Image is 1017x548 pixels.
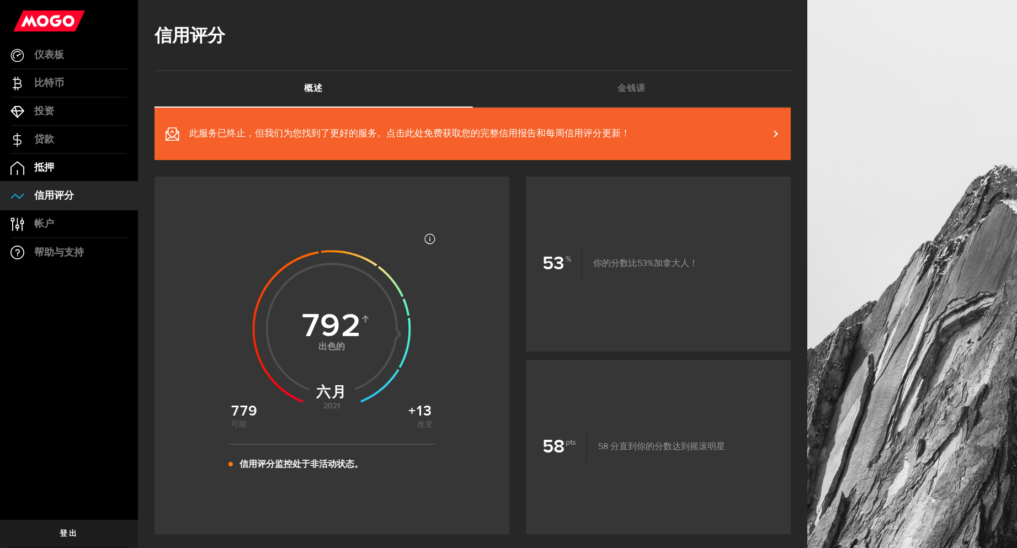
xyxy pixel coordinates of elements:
font: 信用评分 [34,190,74,201]
font: 信用评分 [155,25,225,47]
font: 此服务已终止，但我们为您找到了更好的服务。点击此处免费获取您的完整信用报告和每周信用评分更新！ [189,129,630,139]
a: 概述 [155,71,473,107]
font: 信用评分监控处于非活动状态。 [239,459,363,470]
font: 加拿大人！ [654,259,698,268]
font: 比特币 [34,77,64,89]
font: 登出 [60,529,78,538]
font: 帐户 [34,218,54,230]
ul: 标签导航 [155,70,791,108]
font: 摇滚明星 [690,443,725,451]
button: 打开 LiveChat 聊天小部件 [9,4,42,38]
a: 金钱课 [473,71,791,107]
font: 贷款 [34,134,54,145]
font: 58 [542,435,565,458]
font: 抵押 [34,162,54,173]
font: 53 [542,252,565,275]
font: 53 [637,259,647,268]
font: 你的分数比 [593,259,637,268]
font: 金钱课 [617,83,646,94]
font: 仪表板 [34,49,64,61]
font: 概述 [304,83,323,94]
a: 此服务已终止，但我们为您找到了更好的服务。点击此处免费获取您的完整信用报告和每周信用评分更新！ [155,108,791,160]
font: 投资 [34,105,54,117]
font: 58 分 [598,443,619,451]
font: 帮助与支持 [34,247,84,258]
font: 直到你的分数达到 [619,443,690,451]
